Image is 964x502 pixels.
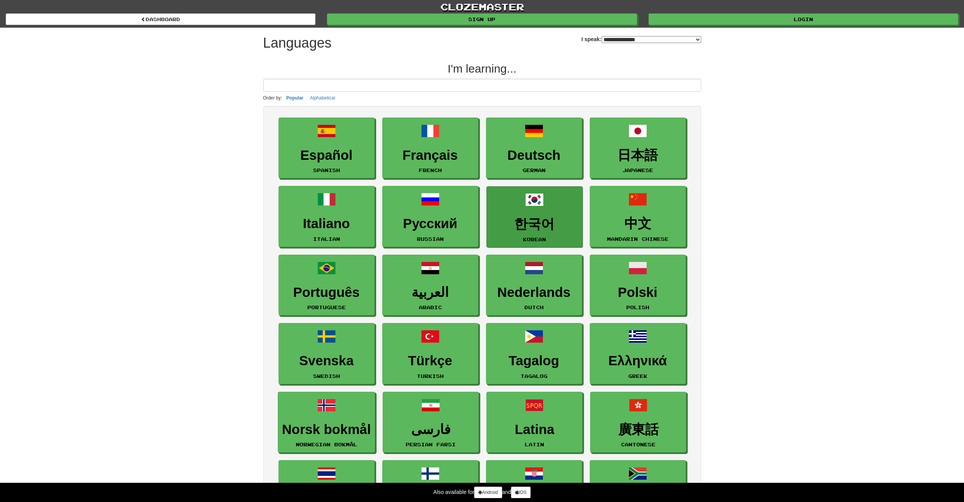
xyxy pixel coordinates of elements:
a: TürkçeTurkish [382,323,478,384]
a: 한국어Korean [486,186,582,247]
a: 中文Mandarin Chinese [590,186,686,247]
h3: فارسی [387,422,475,437]
h3: 中文 [594,216,682,231]
h3: العربية [387,285,474,300]
small: Spanish [313,167,340,173]
small: Russian [417,236,444,242]
small: Japanese [622,167,653,173]
small: Order by: [263,95,282,101]
small: Dutch [524,305,544,310]
a: РусскийRussian [382,186,478,247]
a: Android [474,487,502,498]
small: French [419,167,442,173]
a: ΕλληνικάGreek [590,323,686,384]
h3: 廣東話 [594,422,682,437]
label: I speak: [581,35,701,43]
a: LatinaLatin [486,392,582,453]
a: 日本語Japanese [590,118,686,179]
h3: Português [283,285,370,300]
small: Swedish [313,373,340,379]
small: Cantonese [621,442,655,447]
h3: Tagalog [490,353,578,368]
small: Arabic [419,305,442,310]
a: dashboard [6,13,315,25]
select: I speak: [602,36,701,43]
h2: I'm learning... [263,62,701,75]
a: العربيةArabic [382,255,478,316]
a: EspañolSpanish [279,118,375,179]
h3: 한국어 [491,217,578,232]
button: Alphabetical [308,94,337,102]
h3: Ελληνικά [594,353,682,368]
a: Sign up [327,13,637,25]
h3: Polski [594,285,682,300]
h3: Nederlands [490,285,578,300]
a: 廣東話Cantonese [590,392,686,453]
a: Login [649,13,958,25]
small: Persian Farsi [406,442,456,447]
small: Turkish [417,373,444,379]
h3: Latina [491,422,578,437]
a: NederlandsDutch [486,255,582,316]
a: TagalogTagalog [486,323,582,384]
small: Korean [523,237,546,242]
h3: Español [283,148,370,163]
h3: Français [387,148,474,163]
a: Norsk bokmålNorwegian Bokmål [278,392,375,453]
a: فارسیPersian Farsi [383,392,479,453]
h3: 日本語 [594,148,682,163]
a: iOS [511,487,531,498]
small: Norwegian Bokmål [296,442,357,447]
small: Italian [313,236,340,242]
h3: Italiano [283,216,370,231]
small: Polish [626,305,649,310]
a: PolskiPolish [590,255,686,316]
h3: Norsk bokmål [282,422,371,437]
a: PortuguêsPortuguese [279,255,375,316]
button: Popular [284,94,306,102]
a: DeutschGerman [486,118,582,179]
small: German [523,167,546,173]
a: FrançaisFrench [382,118,478,179]
a: SvenskaSwedish [279,323,375,384]
small: Mandarin Chinese [607,236,669,242]
small: Latin [525,442,544,447]
h1: Languages [263,35,332,51]
a: ItalianoItalian [279,186,375,247]
h3: Türkçe [387,353,474,368]
small: Portuguese [307,305,346,310]
small: Tagalog [521,373,548,379]
h3: Deutsch [490,148,578,163]
h3: Svenska [283,353,370,368]
small: Greek [628,373,647,379]
h3: Русский [387,216,474,231]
